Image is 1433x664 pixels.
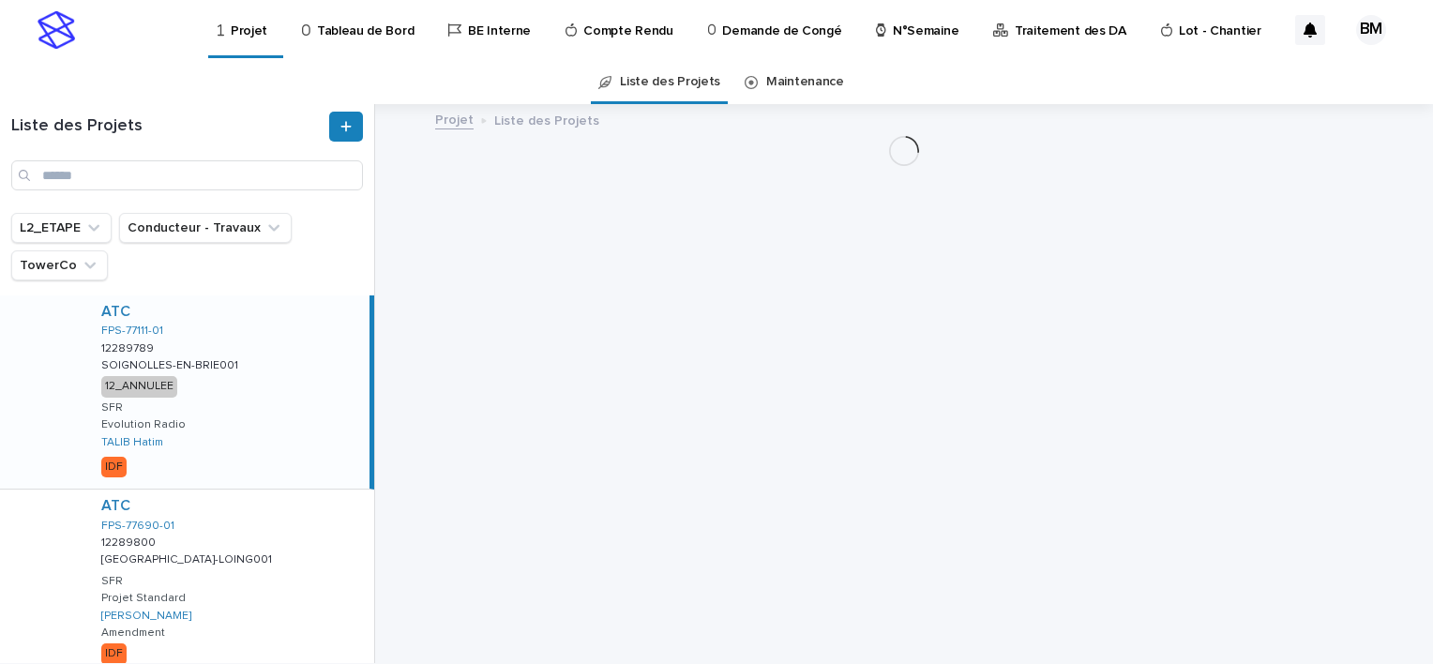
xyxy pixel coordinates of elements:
[101,457,127,477] div: IDF
[101,626,165,640] p: Amendment
[101,497,130,515] a: ATC
[11,250,108,280] button: TowerCo
[435,108,474,129] a: Projet
[620,60,720,104] a: Liste des Projets
[766,60,844,104] a: Maintenance
[101,355,242,372] p: SOIGNOLLES-EN-BRIE001
[11,213,112,243] button: L2_ETAPE
[101,550,276,566] p: [GEOGRAPHIC_DATA]-LOING001
[101,401,123,415] p: SFR
[101,303,130,321] a: ATC
[101,339,158,355] p: 12289789
[119,213,292,243] button: Conducteur - Travaux
[101,610,191,623] a: [PERSON_NAME]
[38,11,75,49] img: stacker-logo-s-only.png
[101,520,174,533] a: FPS-77690-01
[101,592,186,605] p: Projet Standard
[101,533,159,550] p: 12289800
[101,575,123,588] p: SFR
[494,109,599,129] p: Liste des Projets
[11,160,363,190] input: Search
[11,116,325,137] h1: Liste des Projets
[101,324,163,338] a: FPS-77111-01
[101,643,127,664] div: IDF
[101,376,177,397] div: 12_ANNULEE
[101,418,186,431] p: Evolution Radio
[101,436,163,449] a: TALIB Hatim
[1356,15,1386,45] div: BM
